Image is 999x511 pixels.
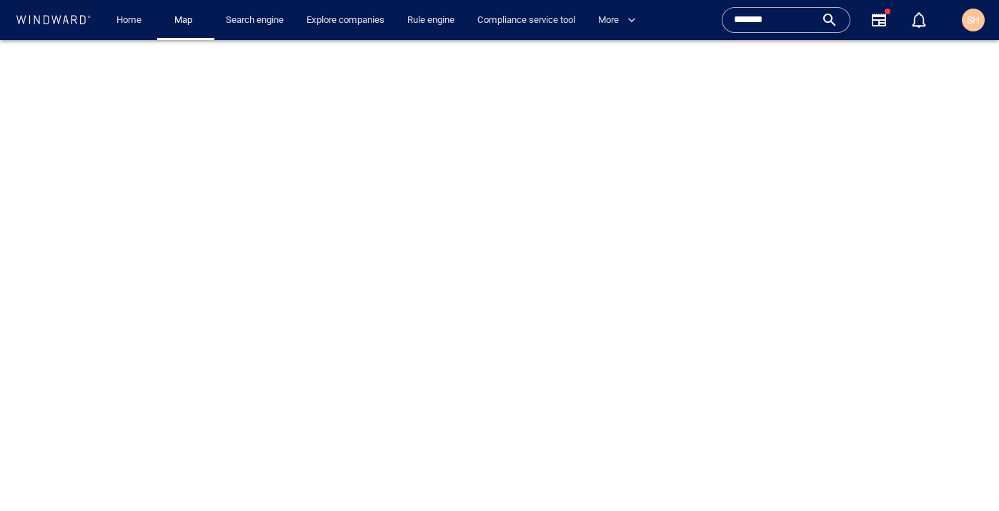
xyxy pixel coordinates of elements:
[959,6,988,34] button: SH
[111,8,147,33] a: Home
[163,8,209,33] button: Map
[402,8,460,33] a: Rule engine
[106,8,151,33] button: Home
[967,14,980,26] span: SH
[592,8,648,33] button: More
[301,8,390,33] a: Explore companies
[472,8,581,33] a: Compliance service tool
[910,11,928,29] div: Notification center
[169,8,203,33] a: Map
[220,8,289,33] a: Search engine
[598,12,636,29] span: More
[938,447,988,500] iframe: Chat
